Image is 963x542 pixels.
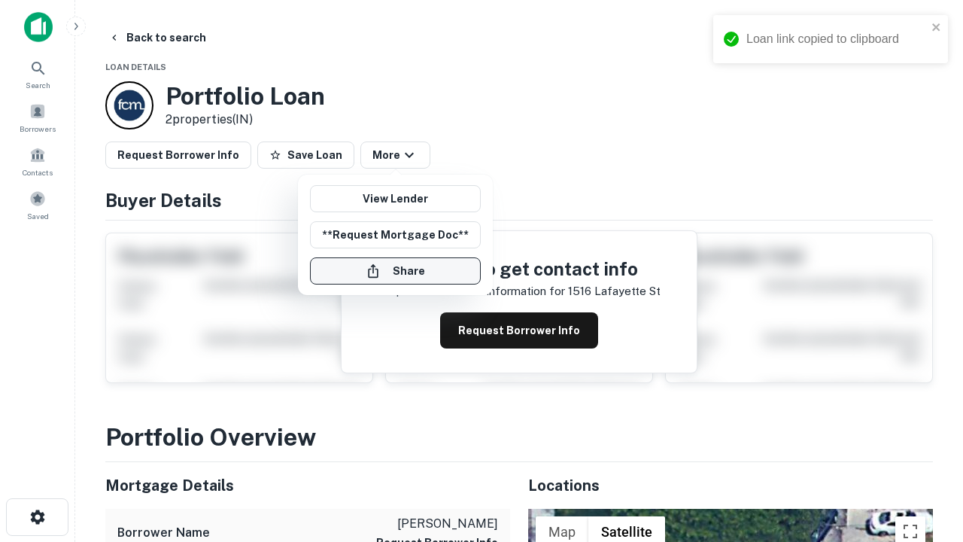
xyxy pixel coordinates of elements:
[310,221,481,248] button: **Request Mortgage Doc**
[746,30,927,48] div: Loan link copied to clipboard
[888,422,963,494] iframe: Chat Widget
[931,21,942,35] button: close
[310,257,481,285] button: Share
[310,185,481,212] a: View Lender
